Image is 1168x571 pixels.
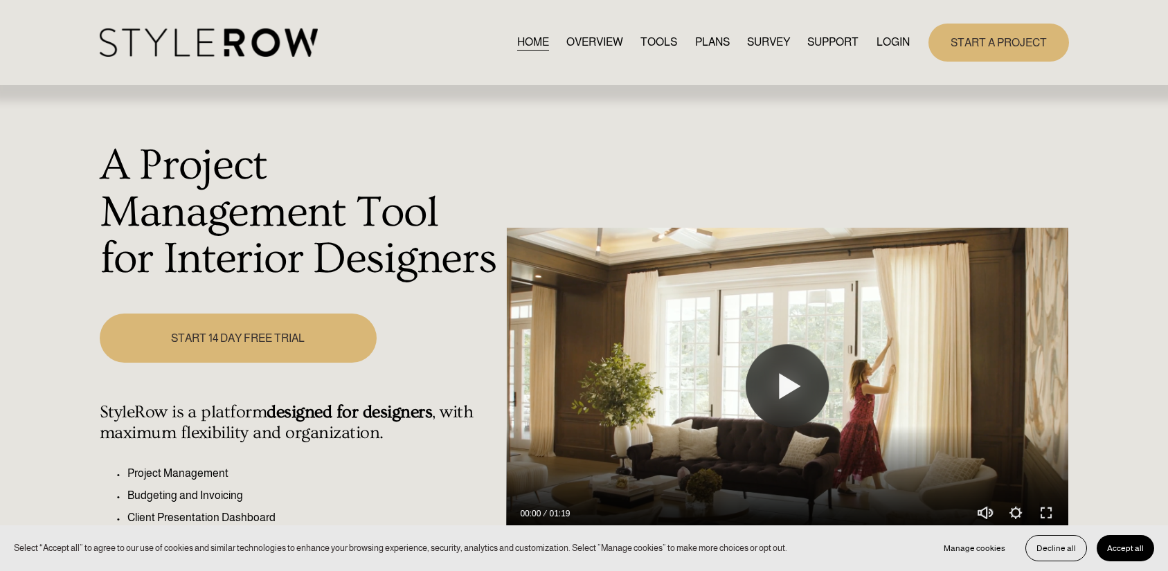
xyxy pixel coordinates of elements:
[807,33,859,52] a: folder dropdown
[100,402,499,444] h4: StyleRow is a platform , with maximum flexibility and organization.
[267,402,432,422] strong: designed for designers
[1107,543,1144,553] span: Accept all
[1036,543,1076,553] span: Decline all
[127,465,499,482] p: Project Management
[544,507,573,520] div: Duration
[640,33,677,52] a: TOOLS
[517,33,549,52] a: HOME
[928,24,1069,62] a: START A PROJECT
[100,314,377,363] a: START 14 DAY FREE TRIAL
[520,523,1054,533] input: Seek
[1025,535,1087,561] button: Decline all
[520,507,544,520] div: Current time
[1097,535,1154,561] button: Accept all
[933,535,1016,561] button: Manage cookies
[100,143,499,283] h1: A Project Management Tool for Interior Designers
[127,509,499,526] p: Client Presentation Dashboard
[14,541,787,554] p: Select “Accept all” to agree to our use of cookies and similar technologies to enhance your brows...
[877,33,910,52] a: LOGIN
[746,345,829,428] button: Play
[944,543,1005,553] span: Manage cookies
[695,33,730,52] a: PLANS
[807,34,859,51] span: SUPPORT
[566,33,623,52] a: OVERVIEW
[100,28,318,57] img: StyleRow
[127,487,499,504] p: Budgeting and Invoicing
[747,33,790,52] a: SURVEY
